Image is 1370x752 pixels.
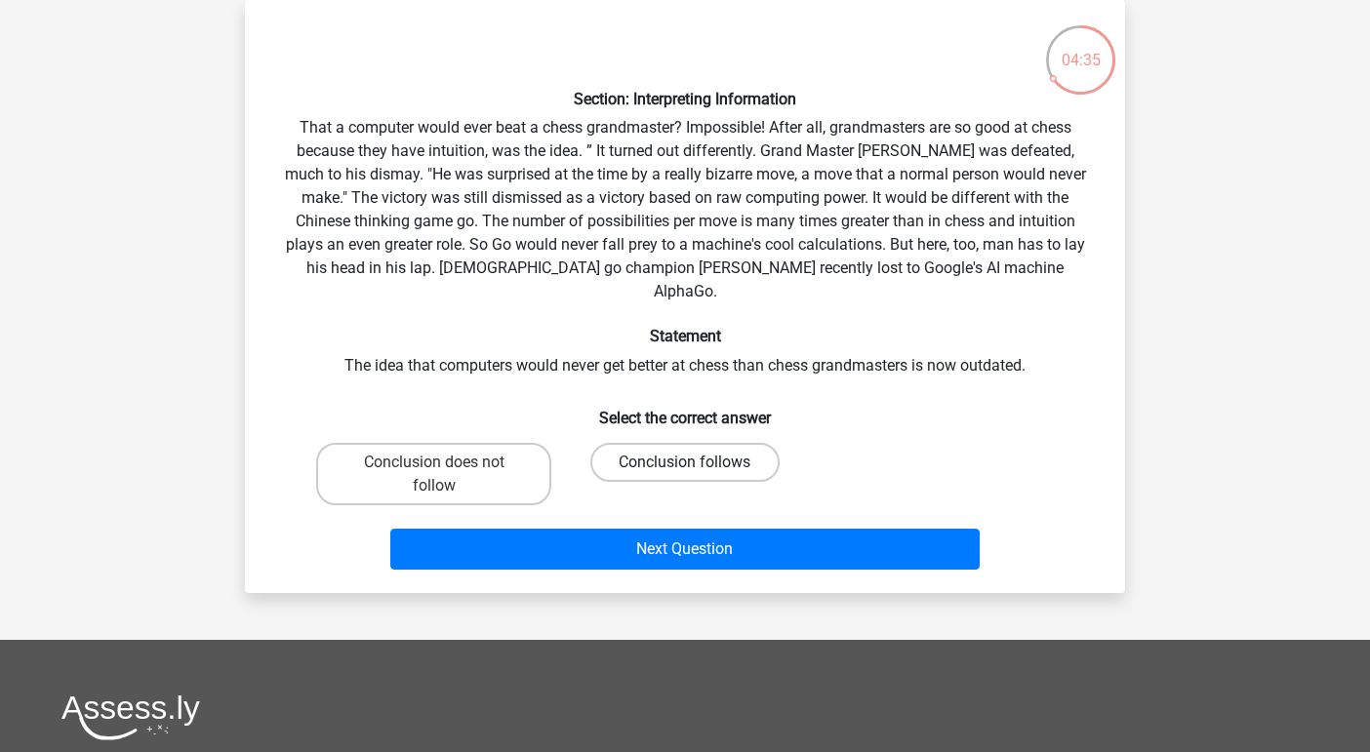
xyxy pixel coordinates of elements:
div: That a computer would ever beat a chess grandmaster? Impossible! After all, grandmasters are so g... [253,16,1117,577]
button: Next Question [390,529,981,570]
img: Assessly logo [61,694,200,740]
label: Conclusion does not follow [316,443,551,505]
div: 04:35 [1044,23,1117,72]
h6: Section: Interpreting Information [276,90,1094,108]
h6: Statement [276,327,1094,345]
label: Conclusion follows [590,443,779,482]
h6: Select the correct answer [276,393,1094,427]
